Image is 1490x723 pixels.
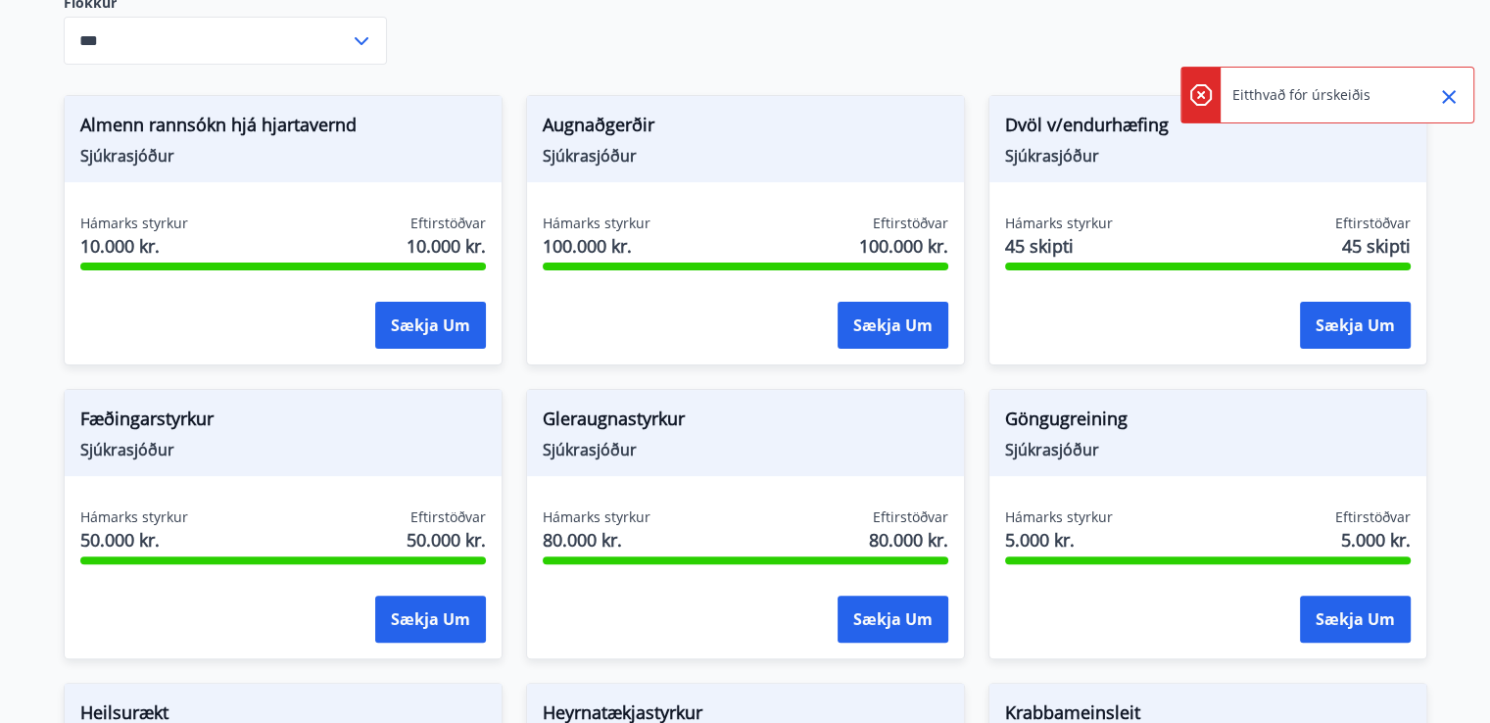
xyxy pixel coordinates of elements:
span: Hámarks styrkur [543,507,650,527]
span: Eftirstöðvar [410,214,486,233]
span: 50.000 kr. [80,527,188,553]
span: Sjúkrasjóður [543,439,948,460]
button: Sækja um [1300,596,1411,643]
span: Hámarks styrkur [543,214,650,233]
span: Sjúkrasjóður [543,145,948,167]
span: Eftirstöðvar [873,507,948,527]
span: Sjúkrasjóður [80,145,486,167]
span: Eftirstöðvar [1335,507,1411,527]
span: 45 skipti [1005,233,1113,259]
span: 80.000 kr. [869,527,948,553]
span: Dvöl v/endurhæfing [1005,112,1411,145]
button: Close [1432,80,1466,114]
span: Eftirstöðvar [1335,214,1411,233]
span: Fæðingarstyrkur [80,406,486,439]
span: 50.000 kr. [407,527,486,553]
span: Eftirstöðvar [410,507,486,527]
span: 10.000 kr. [80,233,188,259]
span: Sjúkrasjóður [80,439,486,460]
span: 10.000 kr. [407,233,486,259]
button: Sækja um [375,302,486,349]
span: Sjúkrasjóður [1005,439,1411,460]
span: Sjúkrasjóður [1005,145,1411,167]
button: Sækja um [1300,302,1411,349]
span: 5.000 kr. [1005,527,1113,553]
span: Hámarks styrkur [80,507,188,527]
span: Gleraugnastyrkur [543,406,948,439]
span: 5.000 kr. [1341,527,1411,553]
p: Eitthvað fór úrskeiðis [1232,85,1370,105]
span: Augnaðgerðir [543,112,948,145]
span: 45 skipti [1342,233,1411,259]
button: Sækja um [838,596,948,643]
span: 100.000 kr. [543,233,650,259]
button: Sækja um [838,302,948,349]
span: 80.000 kr. [543,527,650,553]
button: Sækja um [375,596,486,643]
span: Göngugreining [1005,406,1411,439]
span: Almenn rannsókn hjá hjartavernd [80,112,486,145]
span: Hámarks styrkur [1005,214,1113,233]
span: Hámarks styrkur [1005,507,1113,527]
span: Eftirstöðvar [873,214,948,233]
span: Hámarks styrkur [80,214,188,233]
span: 100.000 kr. [859,233,948,259]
